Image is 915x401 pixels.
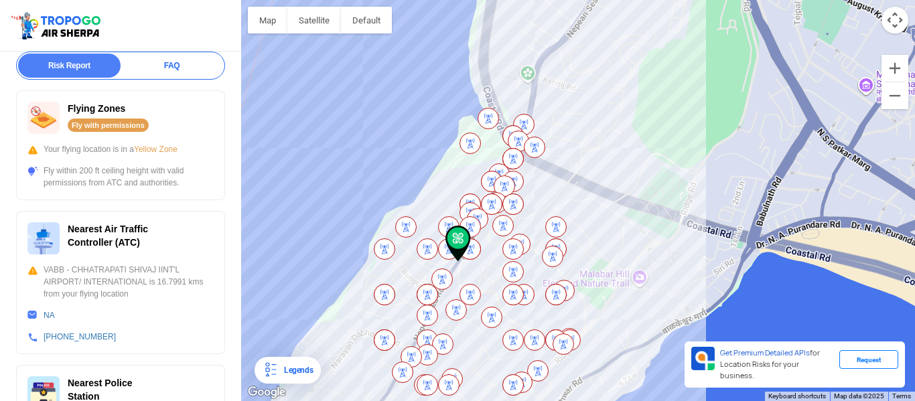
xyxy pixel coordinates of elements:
[44,311,55,320] a: NA
[18,54,121,78] div: Risk Report
[720,348,810,357] span: Get Premium Detailed APIs
[44,332,116,341] a: [PHONE_NUMBER]
[244,384,289,401] img: Google
[68,103,125,114] span: Flying Zones
[121,54,223,78] div: FAQ
[248,7,287,33] button: Show street map
[134,145,178,154] span: Yellow Zone
[691,347,715,370] img: Premium APIs
[287,7,341,33] button: Show satellite imagery
[839,350,898,369] div: Request
[27,143,214,155] div: Your flying location is in a
[834,392,884,400] span: Map data ©2025
[27,102,60,134] img: ic_nofly.svg
[68,118,149,132] div: Fly with permissions
[27,222,60,254] img: ic_atc.svg
[10,10,105,41] img: ic_tgdronemaps.svg
[244,384,289,401] a: Open this area in Google Maps (opens a new window)
[715,347,839,382] div: for Location Risks for your business.
[27,264,214,300] div: VABB - CHHATRAPATI SHIVAJ IINT'L AIRPORT/ INTERNATIONAL is 16.7991 kms from your flying location
[768,392,826,401] button: Keyboard shortcuts
[882,7,908,33] button: Map camera controls
[882,82,908,109] button: Zoom out
[279,362,313,378] div: Legends
[27,165,214,189] div: Fly within 200 ft ceiling height with valid permissions from ATC and authorities.
[68,224,148,248] span: Nearest Air Traffic Controller (ATC)
[263,362,279,378] img: Legends
[892,392,911,400] a: Terms
[882,55,908,82] button: Zoom in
